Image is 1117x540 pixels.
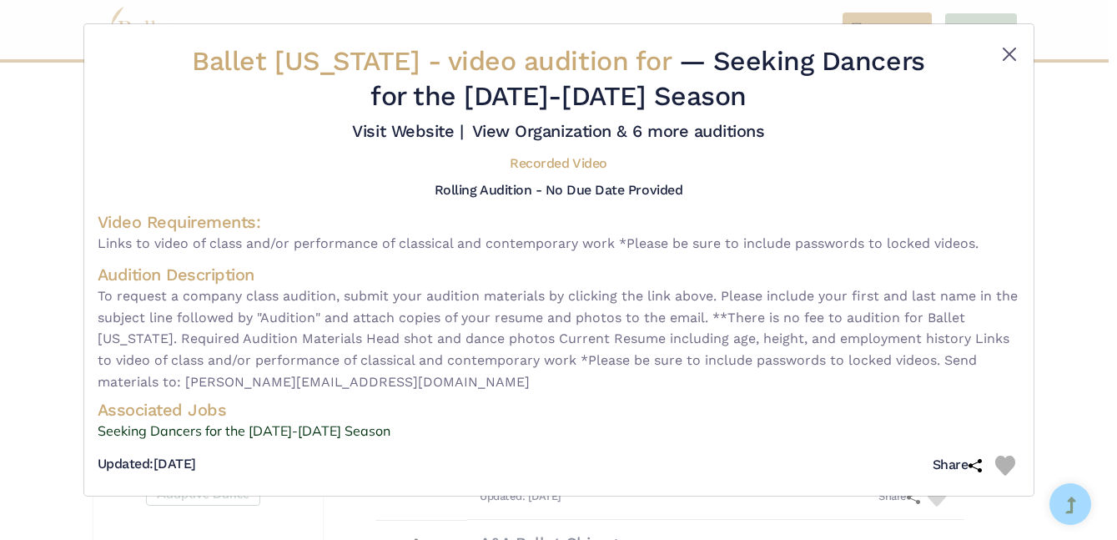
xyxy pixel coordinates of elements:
a: View Organization & 6 more auditions [472,121,765,141]
a: Visit Website | [352,121,463,141]
h5: Share [933,457,982,474]
span: — Seeking Dancers for the [DATE]-[DATE] Season [370,45,924,112]
button: Close [999,44,1019,64]
h5: Recorded Video [510,155,606,173]
h4: Associated Jobs [98,399,1020,421]
span: Links to video of class and/or performance of classical and contemporary work *Please be sure to ... [98,233,1020,255]
h5: Rolling Audition - No Due Date Provided [435,182,682,198]
span: Video Requirements: [98,212,261,232]
h5: [DATE] [98,456,196,473]
span: video audition for [448,45,671,77]
h4: Audition Description [98,264,1020,285]
span: Updated: [98,456,153,472]
span: To request a company class audition, submit your audition materials by clicking the link above. P... [98,285,1020,392]
a: Seeking Dancers for the [DATE]-[DATE] Season [98,421,1020,442]
span: Ballet [US_STATE] - [192,45,678,77]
